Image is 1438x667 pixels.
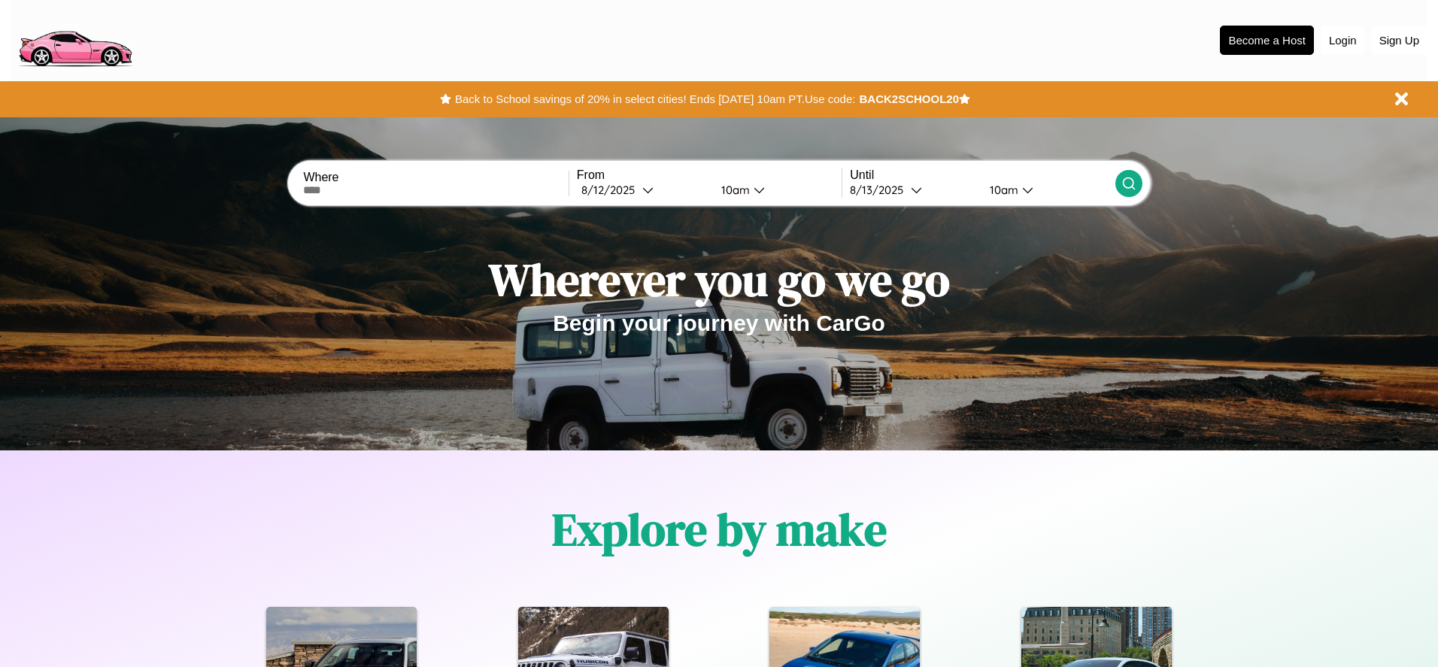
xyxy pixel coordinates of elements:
div: 10am [714,183,754,197]
button: Become a Host [1220,26,1314,55]
button: 8/12/2025 [577,182,709,198]
button: Back to School savings of 20% in select cities! Ends [DATE] 10am PT.Use code: [451,89,859,110]
label: Until [850,168,1115,182]
b: BACK2SCHOOL20 [859,92,959,105]
button: 10am [709,182,842,198]
h1: Explore by make [552,499,887,560]
div: 8 / 12 / 2025 [581,183,642,197]
button: 10am [978,182,1115,198]
button: Login [1321,26,1364,54]
div: 10am [982,183,1022,197]
label: Where [303,171,568,184]
img: logo [11,8,138,71]
button: Sign Up [1372,26,1427,54]
label: From [577,168,842,182]
div: 8 / 13 / 2025 [850,183,911,197]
